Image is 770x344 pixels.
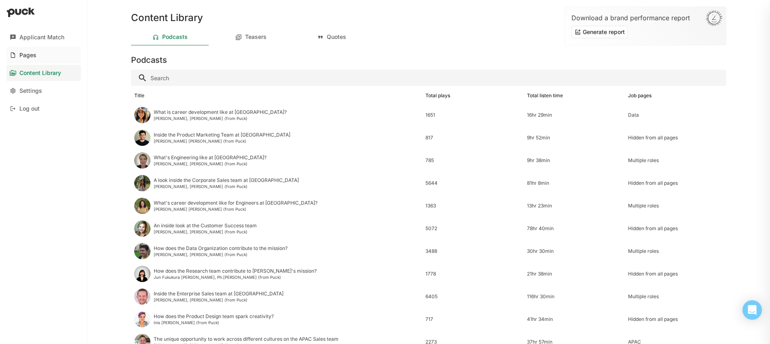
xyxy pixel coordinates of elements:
input: Search [131,70,726,86]
div: 78hr 40min [527,226,622,231]
div: 13hr 23min [527,203,622,209]
div: Podcasts [162,34,188,41]
div: 1651 [425,112,520,118]
div: 81hr 8min [527,180,622,186]
div: 116hr 30min [527,294,622,299]
div: 1778 [425,271,520,277]
img: Sun-D3Rjj4Si.svg [706,10,723,26]
div: 30hr 30min [527,248,622,254]
div: Pages [19,52,36,59]
div: Teasers [245,34,267,41]
div: 9hr 52min [527,135,622,141]
div: [PERSON_NAME], [PERSON_NAME] (from Puck) [154,116,287,121]
div: Quotes [327,34,346,41]
div: Multiple roles [628,294,723,299]
div: 817 [425,135,520,141]
div: [PERSON_NAME], [PERSON_NAME] (from Puck) [154,252,288,257]
div: [PERSON_NAME], [PERSON_NAME] (from Puck) [154,229,257,234]
div: Multiple roles [628,203,723,209]
div: Hidden from all pages [628,226,723,231]
h1: Content Library [131,13,203,23]
div: Total listen time [527,93,563,98]
div: Jun Fukukura [PERSON_NAME], Ph.[PERSON_NAME] (from Puck) [154,275,317,280]
div: Total plays [425,93,450,98]
div: How does the Research team contribute to [PERSON_NAME]'s mission? [154,268,317,274]
div: [PERSON_NAME] [PERSON_NAME] (from Puck) [154,207,317,212]
div: Inis [PERSON_NAME] (from Puck) [154,320,274,325]
div: 21hr 38min [527,271,622,277]
div: Multiple roles [628,248,723,254]
div: [PERSON_NAME], [PERSON_NAME] (from Puck) [154,184,299,189]
div: [PERSON_NAME], [PERSON_NAME] (from Puck) [154,161,267,166]
div: [PERSON_NAME] [PERSON_NAME] (from Puck) [154,139,290,143]
div: Inside the Enterprise Sales team at [GEOGRAPHIC_DATA] [154,291,283,297]
div: Content Library [19,70,61,77]
button: Generate report [571,26,628,38]
div: 5072 [425,226,520,231]
div: Job pages [628,93,652,98]
div: What's Engineering like at [GEOGRAPHIC_DATA]? [154,155,267,160]
div: Hidden from all pages [628,180,723,186]
div: 9hr 38min [527,158,622,163]
div: How does the Product Design team spark creativity? [154,314,274,319]
a: Pages [6,47,81,63]
div: 6405 [425,294,520,299]
div: Hidden from all pages [628,316,723,322]
a: Applicant Match [6,29,81,45]
div: Download a brand performance report [571,13,719,22]
a: Settings [6,83,81,99]
h3: Podcasts [131,55,167,65]
div: Multiple roles [628,158,723,163]
div: How does the Data Organization contribute to the mission? [154,246,288,251]
div: Inside the Product Marketing Team at [GEOGRAPHIC_DATA] [154,132,290,138]
div: [PERSON_NAME], [PERSON_NAME] (from Puck) [154,297,283,302]
div: 717 [425,316,520,322]
div: 1363 [425,203,520,209]
div: 5644 [425,180,520,186]
div: Applicant Match [19,34,64,41]
div: Hidden from all pages [628,135,723,141]
div: Log out [19,105,40,112]
div: Settings [19,88,42,94]
div: What's career development like for Engineers at [GEOGRAPHIC_DATA]? [154,200,317,206]
a: Content Library [6,65,81,81]
div: Data [628,112,723,118]
div: 785 [425,158,520,163]
div: 16hr 29min [527,112,622,118]
div: Hidden from all pages [628,271,723,277]
div: Open Intercom Messenger [742,300,762,320]
div: 3488 [425,248,520,254]
div: A look inside the Corporate Sales team at [GEOGRAPHIC_DATA] [154,177,299,183]
div: Title [134,93,144,98]
div: An inside look at the Customer Success team [154,223,257,229]
div: What is career development like at [GEOGRAPHIC_DATA]? [154,109,287,115]
div: The unique opportunity to work across different cultures on the APAC Sales team [154,336,338,342]
div: 41hr 34min [527,316,622,322]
